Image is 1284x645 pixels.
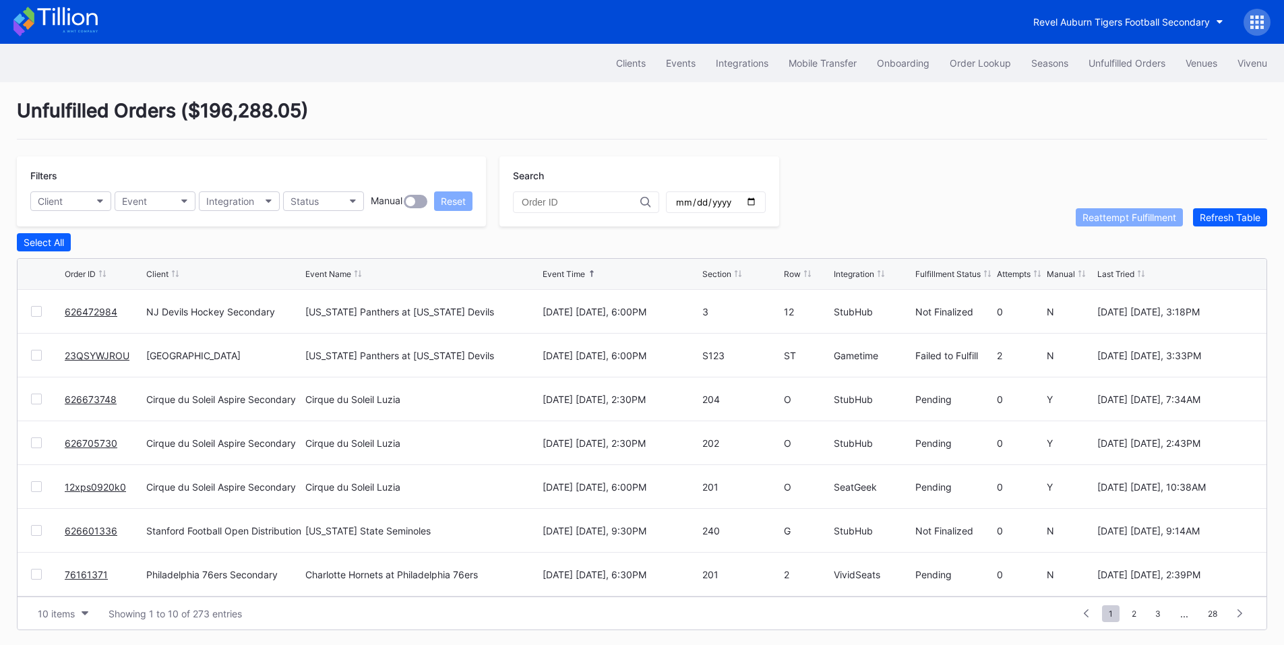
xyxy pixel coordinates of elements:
div: N [1047,306,1093,317]
div: Y [1047,437,1093,449]
button: Reattempt Fulfillment [1076,208,1183,226]
div: Charlotte Hornets at Philadelphia 76ers [305,569,478,580]
div: [DATE] [DATE], 2:30PM [543,437,698,449]
input: Order ID [522,197,640,208]
div: 0 [997,481,1043,493]
span: 2 [1125,605,1143,622]
div: Row [784,269,801,279]
a: 12xps0920k0 [65,481,126,493]
button: Integrations [706,51,778,75]
div: 201 [702,481,781,493]
button: Integration [199,191,280,211]
div: VividSeats [834,569,912,580]
div: [DATE] [DATE], 2:30PM [543,394,698,405]
span: 3 [1149,605,1167,622]
a: 626705730 [65,437,117,449]
div: [GEOGRAPHIC_DATA] [146,350,302,361]
div: Order ID [65,269,96,279]
div: Cirque du Soleil Luzia [305,437,400,449]
div: Status [291,195,319,207]
div: Client [146,269,169,279]
div: 201 [702,569,781,580]
div: Search [513,170,766,181]
div: Clients [616,57,646,69]
button: 10 items [31,605,95,623]
div: Cirque du Soleil Aspire Secondary [146,394,302,405]
a: 626673748 [65,394,117,405]
div: Order Lookup [950,57,1011,69]
div: 0 [997,306,1043,317]
div: [DATE] [DATE], 9:14AM [1097,525,1253,536]
div: NJ Devils Hockey Secondary [146,306,302,317]
div: O [784,437,830,449]
div: ST [784,350,830,361]
div: Mobile Transfer [789,57,857,69]
div: [DATE] [DATE], 7:34AM [1097,394,1253,405]
div: N [1047,525,1093,536]
button: Unfulfilled Orders [1078,51,1175,75]
div: [DATE] [DATE], 3:33PM [1097,350,1253,361]
button: Status [283,191,364,211]
div: [DATE] [DATE], 6:00PM [543,350,698,361]
a: Venues [1175,51,1227,75]
div: Showing 1 to 10 of 273 entries [109,608,242,619]
div: Select All [24,237,64,248]
span: 1 [1102,605,1120,622]
div: Cirque du Soleil Aspire Secondary [146,481,302,493]
div: Vivenu [1237,57,1267,69]
div: [DATE] [DATE], 3:18PM [1097,306,1253,317]
div: Refresh Table [1200,212,1260,223]
div: Attempts [997,269,1031,279]
div: [US_STATE] Panthers at [US_STATE] Devils [305,306,494,317]
div: O [784,481,830,493]
div: [DATE] [DATE], 6:00PM [543,481,698,493]
div: Reattempt Fulfillment [1082,212,1176,223]
div: Pending [915,481,993,493]
div: Last Tried [1097,269,1134,279]
div: ... [1170,608,1198,619]
div: Section [702,269,731,279]
div: Unfulfilled Orders ( $196,288.05 ) [17,99,1267,140]
div: Venues [1186,57,1217,69]
div: 0 [997,437,1043,449]
div: [US_STATE] State Seminoles [305,525,431,536]
div: Event [122,195,147,207]
div: StubHub [834,525,912,536]
button: Vivenu [1227,51,1277,75]
div: Not Finalized [915,306,993,317]
a: Seasons [1021,51,1078,75]
div: Reset [441,195,466,207]
div: O [784,394,830,405]
div: StubHub [834,306,912,317]
a: Clients [606,51,656,75]
a: Onboarding [867,51,940,75]
button: Client [30,191,111,211]
button: Refresh Table [1193,208,1267,226]
button: Reset [434,191,472,211]
div: Event Time [543,269,585,279]
a: 626472984 [65,306,117,317]
button: Event [115,191,195,211]
a: Events [656,51,706,75]
a: 23QSYWJROU [65,350,129,361]
div: Client [38,195,63,207]
button: Mobile Transfer [778,51,867,75]
div: Fulfillment Status [915,269,981,279]
div: 240 [702,525,781,536]
div: Event Name [305,269,351,279]
div: [DATE] [DATE], 6:00PM [543,306,698,317]
div: Integration [834,269,874,279]
div: Stanford Football Open Distribution [146,525,302,536]
div: [DATE] [DATE], 2:43PM [1097,437,1253,449]
a: 76161371 [65,569,108,580]
div: [DATE] [DATE], 10:38AM [1097,481,1253,493]
a: Order Lookup [940,51,1021,75]
div: Revel Auburn Tigers Football Secondary [1033,16,1210,28]
div: 204 [702,394,781,405]
a: 626601336 [65,525,117,536]
div: Manual [1047,269,1075,279]
div: Integration [206,195,254,207]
